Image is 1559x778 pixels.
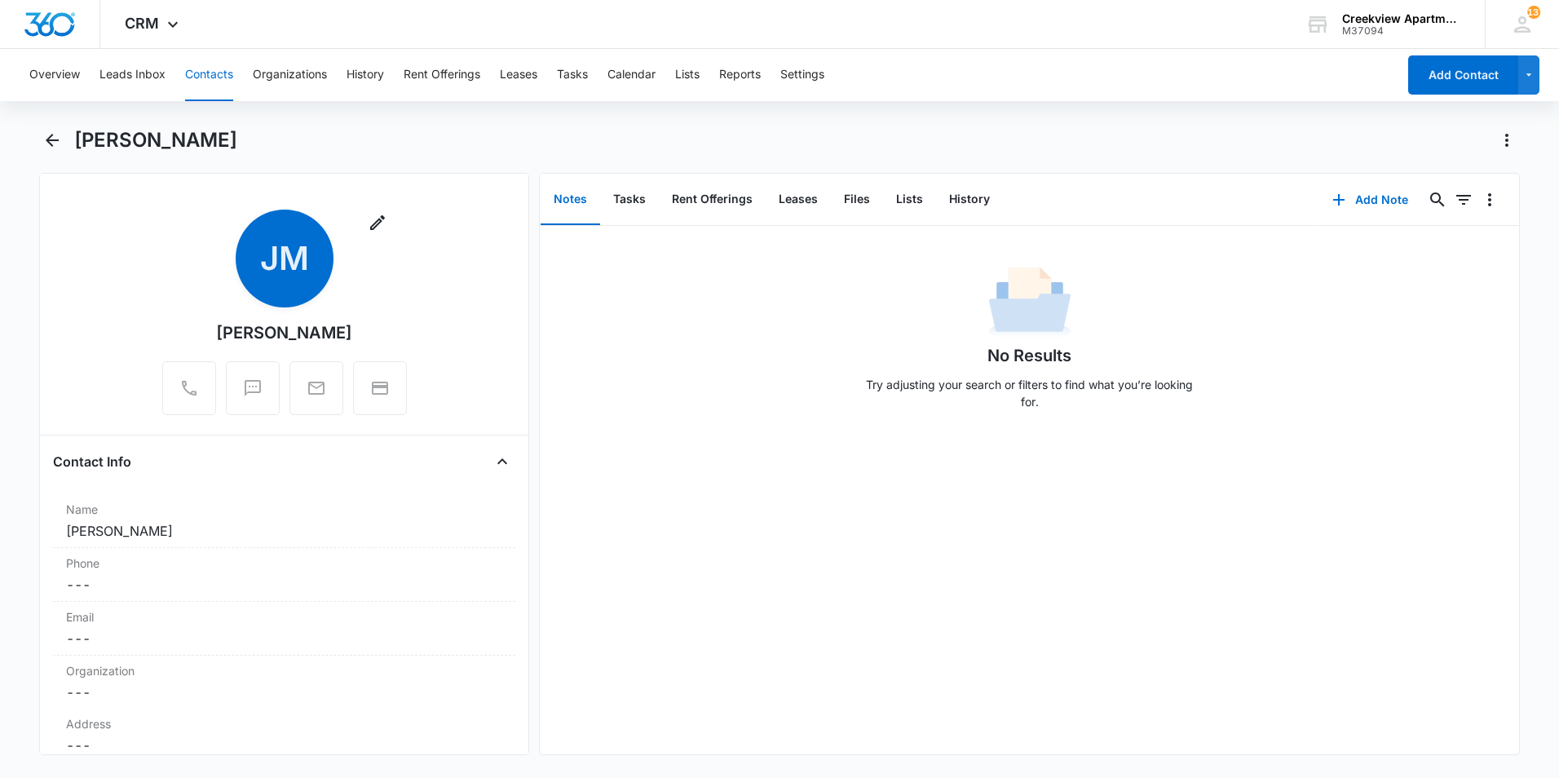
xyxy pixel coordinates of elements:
[719,49,761,101] button: Reports
[541,175,600,225] button: Notes
[66,715,502,732] label: Address
[1527,6,1540,19] span: 137
[53,656,515,709] div: Organization---
[216,320,352,345] div: [PERSON_NAME]
[766,175,831,225] button: Leases
[1477,187,1503,213] button: Overflow Menu
[989,262,1071,343] img: No Data
[347,49,384,101] button: History
[500,49,537,101] button: Leases
[253,49,327,101] button: Organizations
[66,608,502,625] label: Email
[607,49,656,101] button: Calendar
[1316,180,1424,219] button: Add Note
[66,683,502,702] dd: ---
[66,736,502,755] dd: ---
[1342,25,1461,37] div: account id
[1408,55,1518,95] button: Add Contact
[66,521,502,541] dd: [PERSON_NAME]
[883,175,936,225] button: Lists
[53,494,515,548] div: Name[PERSON_NAME]
[831,175,883,225] button: Files
[66,575,502,595] dd: ---
[675,49,700,101] button: Lists
[489,449,515,475] button: Close
[39,127,64,153] button: Back
[1494,127,1520,153] button: Actions
[236,210,333,307] span: JM
[936,175,1003,225] button: History
[859,376,1201,410] p: Try adjusting your search or filters to find what you’re looking for.
[29,49,80,101] button: Overview
[53,602,515,656] div: Email---
[125,15,159,32] span: CRM
[53,709,515,763] div: Address---
[1424,187,1451,213] button: Search...
[1342,12,1461,25] div: account name
[1451,187,1477,213] button: Filters
[780,49,824,101] button: Settings
[404,49,480,101] button: Rent Offerings
[66,501,502,518] label: Name
[185,49,233,101] button: Contacts
[66,555,502,572] label: Phone
[557,49,588,101] button: Tasks
[987,343,1071,368] h1: No Results
[1527,6,1540,19] div: notifications count
[66,629,502,648] dd: ---
[74,128,237,153] h1: [PERSON_NAME]
[53,452,131,471] h4: Contact Info
[99,49,166,101] button: Leads Inbox
[659,175,766,225] button: Rent Offerings
[53,548,515,602] div: Phone---
[600,175,659,225] button: Tasks
[66,662,502,679] label: Organization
